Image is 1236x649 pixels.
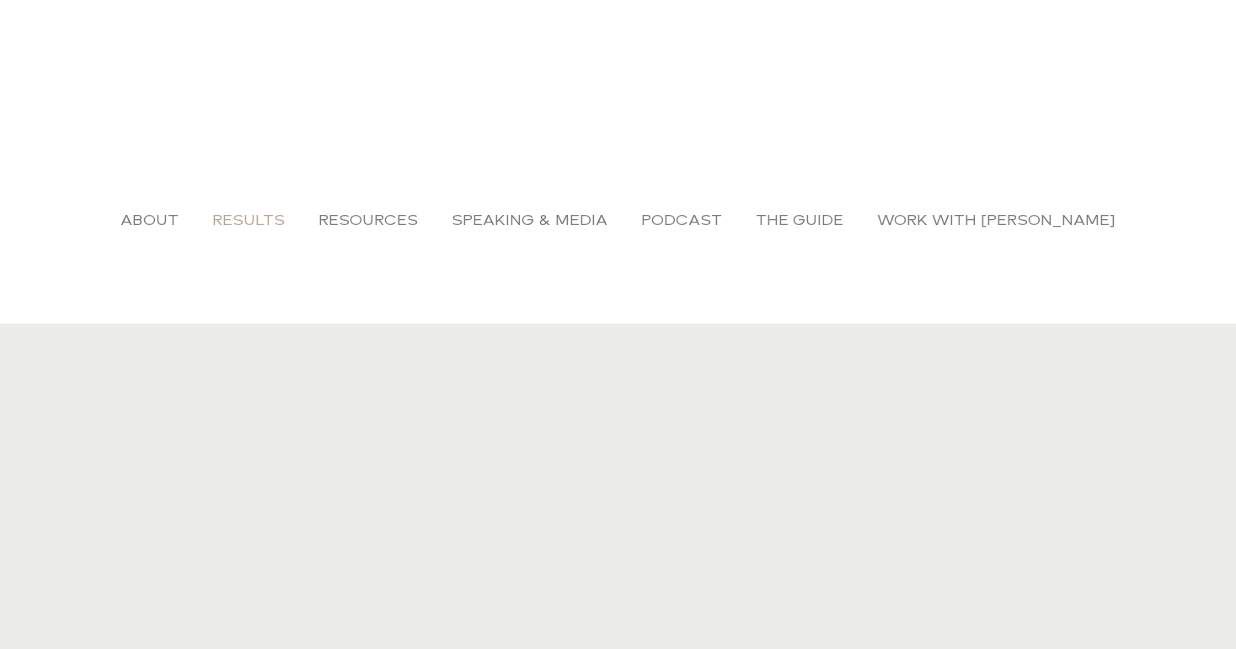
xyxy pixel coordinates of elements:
a: Speaking & Media [435,201,624,239]
a: Work with [PERSON_NAME] [860,201,1132,239]
a: About [104,201,195,239]
a: The Guide [739,201,860,239]
a: Results [195,201,302,239]
a: Resources [302,201,435,239]
a: Podcast [624,201,739,239]
nav: Menu [17,201,1219,239]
